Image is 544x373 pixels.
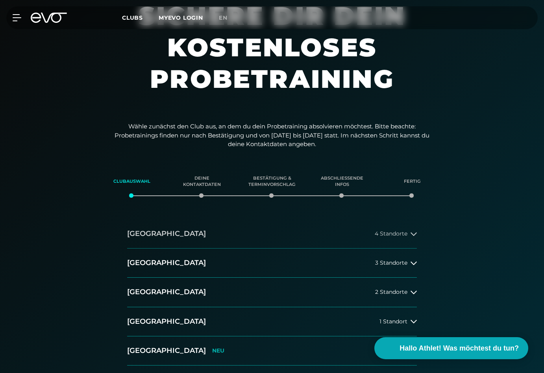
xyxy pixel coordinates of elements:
h2: [GEOGRAPHIC_DATA] [127,317,206,327]
h2: [GEOGRAPHIC_DATA] [127,346,206,356]
div: Abschließende Infos [317,171,367,192]
span: 1 Standort [379,319,407,325]
button: [GEOGRAPHIC_DATA]NEU1 Standort [127,336,417,366]
button: [GEOGRAPHIC_DATA]2 Standorte [127,278,417,307]
h2: [GEOGRAPHIC_DATA] [127,287,206,297]
h2: [GEOGRAPHIC_DATA] [127,258,206,268]
a: Clubs [122,14,159,21]
div: Deine Kontaktdaten [177,171,227,192]
span: 3 Standorte [375,260,407,266]
button: Hallo Athlet! Was möchtest du tun? [374,337,528,359]
a: en [219,13,237,22]
span: Clubs [122,14,143,21]
h2: [GEOGRAPHIC_DATA] [127,229,206,239]
div: Fertig [387,171,437,192]
span: Hallo Athlet! Was möchtest du tun? [400,343,519,354]
button: [GEOGRAPHIC_DATA]4 Standorte [127,219,417,249]
button: [GEOGRAPHIC_DATA]3 Standorte [127,249,417,278]
div: Bestätigung & Terminvorschlag [247,171,297,192]
span: en [219,14,228,21]
a: MYEVO LOGIN [159,14,203,21]
span: 2 Standorte [375,289,407,295]
button: [GEOGRAPHIC_DATA]1 Standort [127,307,417,336]
p: NEU [212,347,224,354]
span: 4 Standorte [375,231,407,237]
p: Wähle zunächst den Club aus, an dem du dein Probetraining absolvieren möchtest. Bitte beachte: Pr... [115,122,429,149]
div: Clubauswahl [107,171,157,192]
